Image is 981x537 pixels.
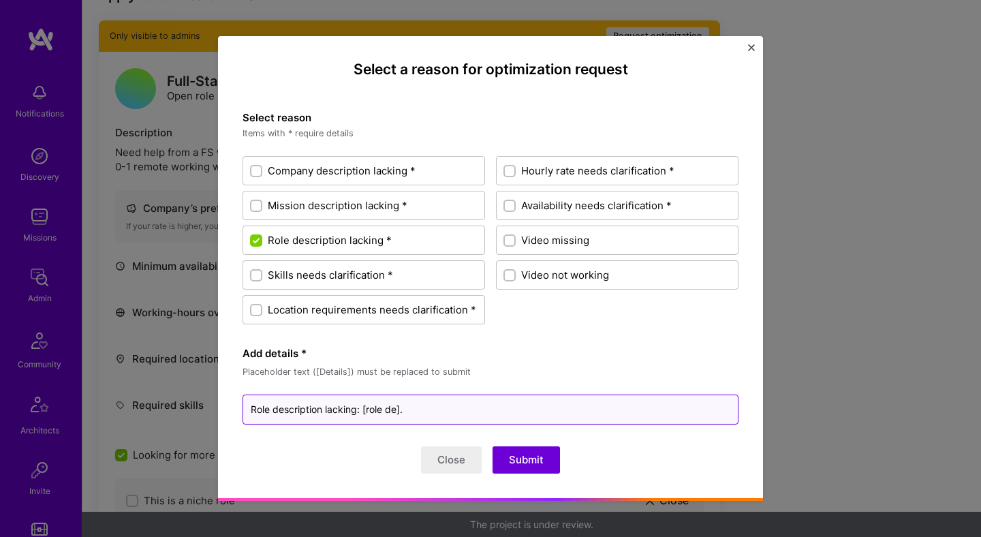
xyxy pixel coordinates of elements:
[493,446,560,474] button: Submit
[268,164,416,178] span: Company description lacking *
[243,127,738,140] p: Items with * require details
[268,268,393,282] span: Skills needs clarification *
[421,446,482,474] button: Close
[243,366,738,378] p: Placeholder text ( [Details] ) must be replaced to submit
[521,164,674,178] span: Hourly rate needs clarification *
[243,395,738,425] textarea: Role description lacking: [role d].
[268,198,407,213] span: Mission description lacking *
[521,268,609,282] span: Video not working
[243,111,311,124] strong: Select reason
[243,61,738,78] h3: Select a reason for optimization request
[521,233,589,247] span: Video missing
[268,303,476,317] span: Location requirements needs clarification *
[243,346,738,360] strong: Add details *
[521,198,672,213] span: Availability needs clarification *
[748,44,755,59] button: Close
[268,233,392,247] span: Role description lacking *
